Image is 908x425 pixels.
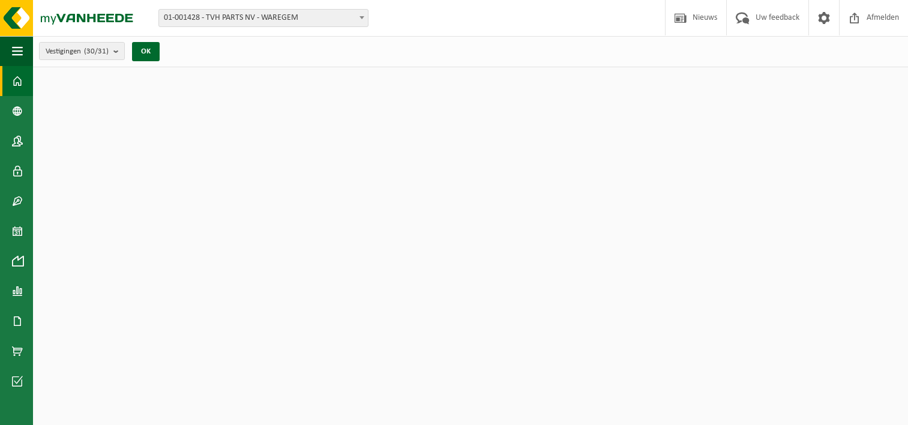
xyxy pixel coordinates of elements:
[132,42,160,61] button: OK
[39,42,125,60] button: Vestigingen(30/31)
[84,47,109,55] count: (30/31)
[46,43,109,61] span: Vestigingen
[159,10,368,26] span: 01-001428 - TVH PARTS NV - WAREGEM
[158,9,368,27] span: 01-001428 - TVH PARTS NV - WAREGEM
